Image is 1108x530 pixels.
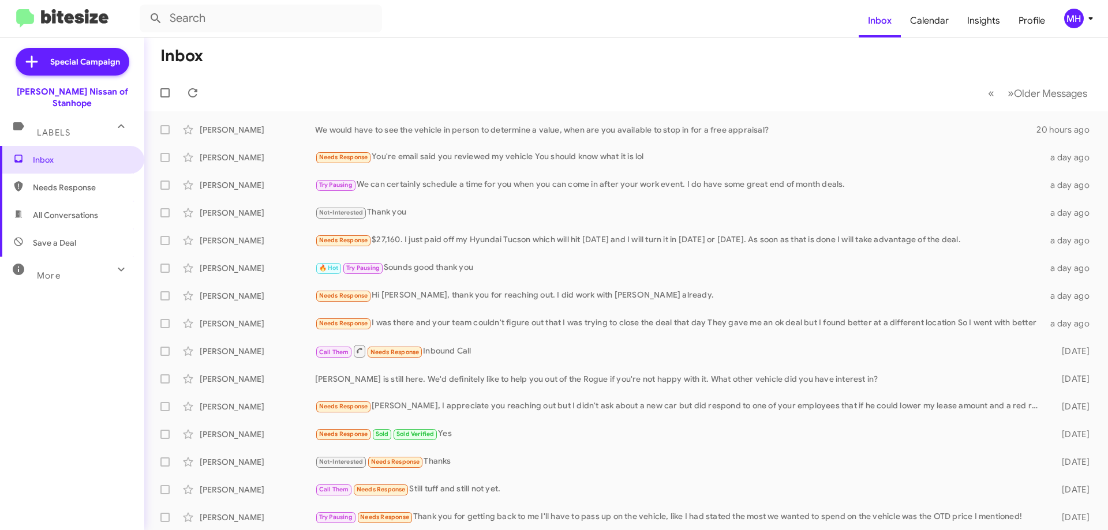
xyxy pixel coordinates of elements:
div: We can certainly schedule a time for you when you can come in after your work event. I do have so... [315,178,1043,191]
span: 🔥 Hot [319,264,339,272]
div: $27,160. I just paid off my Hyundai Tucson which will hit [DATE] and I will turn it in [DATE] or ... [315,234,1043,247]
span: Labels [37,127,70,138]
div: [PERSON_NAME] [200,262,315,274]
nav: Page navigation example [982,81,1094,105]
div: [PERSON_NAME] [200,345,315,357]
div: I was there and your team couldn't figure out that I was trying to close the deal that day They g... [315,317,1043,330]
span: Sold [376,430,389,438]
span: » [1008,86,1014,100]
div: a day ago [1043,207,1099,219]
div: 20 hours ago [1036,124,1099,136]
div: a day ago [1043,262,1099,274]
span: Older Messages [1014,87,1087,100]
span: Call Them [319,486,349,493]
span: Save a Deal [33,237,76,249]
span: Try Pausing [319,513,353,521]
div: [DATE] [1043,484,1099,495]
span: Needs Response [319,236,368,244]
div: [PERSON_NAME] [200,484,315,495]
div: You're email said you reviewed my vehicle You should know what it is lol [315,151,1043,164]
span: Inbox [33,154,131,166]
div: a day ago [1043,235,1099,246]
div: [PERSON_NAME] [200,152,315,163]
div: Hi [PERSON_NAME], thank you for reaching out. I did work with [PERSON_NAME] already. [315,289,1043,302]
span: Needs Response [319,292,368,299]
span: Needs Response [370,348,420,356]
span: Try Pausing [346,264,380,272]
div: [PERSON_NAME] [200,179,315,191]
div: [PERSON_NAME] [200,290,315,302]
span: Needs Response [319,430,368,438]
div: Sounds good thank you [315,261,1043,275]
div: [PERSON_NAME], I appreciate you reaching out but I didn't ask about a new car but did respond to ... [315,400,1043,413]
a: Insights [958,4,1009,37]
div: [PERSON_NAME] [200,124,315,136]
div: [PERSON_NAME] [200,512,315,523]
button: MH [1054,9,1095,28]
a: Special Campaign [16,48,129,76]
span: Needs Response [357,486,406,493]
span: Not-Interested [319,458,364,465]
div: We would have to see the vehicle in person to determine a value, when are you available to stop i... [315,124,1036,136]
div: [PERSON_NAME] [200,401,315,412]
div: MH [1064,9,1084,28]
span: Special Campaign [50,56,120,67]
div: Yes [315,427,1043,441]
input: Search [140,5,382,32]
div: Thanks [315,455,1043,468]
div: [PERSON_NAME] [200,235,315,246]
a: Inbox [859,4,901,37]
button: Previous [981,81,1001,105]
button: Next [1001,81,1094,105]
div: [PERSON_NAME] [200,373,315,385]
div: [DATE] [1043,456,1099,468]
span: Try Pausing [319,181,353,189]
span: Needs Response [371,458,420,465]
span: More [37,270,61,281]
div: Thank you for getting back to me I'll have to pass up on the vehicle, like I had stated the most ... [315,510,1043,524]
span: All Conversations [33,209,98,221]
span: Needs Response [319,403,368,410]
div: [DATE] [1043,428,1099,440]
div: [PERSON_NAME] [200,318,315,329]
div: [DATE] [1043,345,1099,357]
span: Call Them [319,348,349,356]
div: [PERSON_NAME] [200,456,315,468]
div: Inbound Call [315,344,1043,358]
div: [DATE] [1043,512,1099,523]
div: [PERSON_NAME] [200,207,315,219]
h1: Inbox [160,47,203,65]
div: [DATE] [1043,373,1099,385]
a: Profile [1009,4,1054,37]
div: [PERSON_NAME] is still here. We'd definitely like to help you out of the Rogue if you're not happ... [315,373,1043,385]
div: [PERSON_NAME] [200,428,315,440]
div: a day ago [1043,290,1099,302]
div: a day ago [1043,318,1099,329]
span: « [988,86,994,100]
span: Not-Interested [319,209,364,216]
a: Calendar [901,4,958,37]
div: a day ago [1043,179,1099,191]
div: Thank you [315,206,1043,219]
div: Still tuff and still not yet. [315,483,1043,496]
span: Needs Response [33,182,131,193]
div: [DATE] [1043,401,1099,412]
span: Needs Response [319,319,368,327]
span: Sold Verified [396,430,435,438]
div: a day ago [1043,152,1099,163]
span: Needs Response [360,513,409,521]
span: Needs Response [319,153,368,161]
